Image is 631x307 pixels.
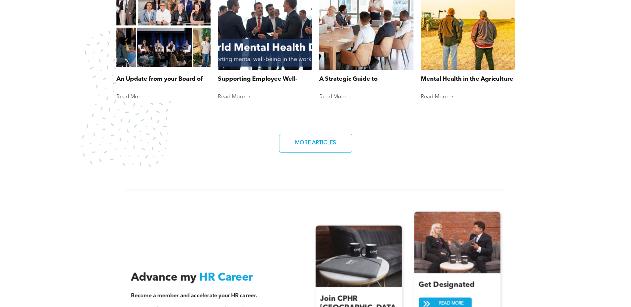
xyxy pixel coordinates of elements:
a: Read More → [218,94,312,100]
a: Supporting Employee Well-Being: How HR Plays a Role in World Mental Health Day [218,75,312,84]
span: HR Career [199,272,253,283]
a: An Update from your Board of Directors – [DATE] [116,75,211,84]
a: MORE ARTICLES [279,134,352,153]
span: MORE ARTICLES [293,137,338,150]
span: Advance my [131,272,196,283]
a: Read More → [421,94,515,100]
a: Read More → [319,94,413,100]
span: Get Designated [419,281,475,289]
span: Become a member and accelerate your HR career. [131,292,257,298]
a: Mental Health in the Agriculture Industry [421,75,515,84]
a: Read More → [116,94,211,100]
a: A Strategic Guide to Organization Restructuring, Part 1 [319,75,413,84]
